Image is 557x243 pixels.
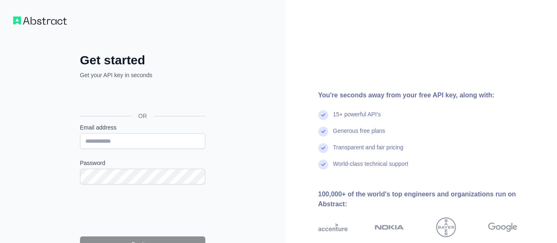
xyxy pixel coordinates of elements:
[333,110,381,127] div: 15+ powerful API's
[318,90,544,100] div: You're seconds away from your free API key, along with:
[375,217,404,237] img: nokia
[318,110,328,120] img: check mark
[333,160,409,176] div: World-class technical support
[436,217,456,237] img: bayer
[333,143,404,160] div: Transparent and fair pricing
[132,112,153,120] span: OR
[80,194,205,226] iframe: reCAPTCHA
[333,127,385,143] div: Generous free plans
[80,159,205,167] label: Password
[80,53,205,68] h2: Get started
[80,123,205,132] label: Email address
[76,88,208,106] iframe: Sign in with Google Button
[318,160,328,170] img: check mark
[488,217,517,237] img: google
[13,17,67,25] img: Workflow
[318,217,348,237] img: accenture
[318,127,328,137] img: check mark
[318,189,544,209] div: 100,000+ of the world's top engineers and organizations run on Abstract:
[318,143,328,153] img: check mark
[80,71,205,79] p: Get your API key in seconds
